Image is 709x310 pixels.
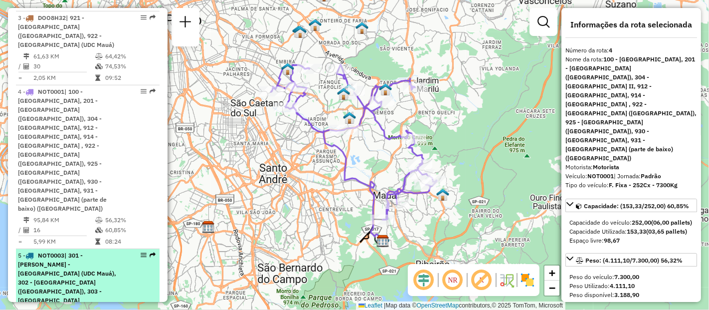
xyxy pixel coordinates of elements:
img: 615 UDC Light WCL Jardim Brasília [309,18,322,31]
strong: 100 - [GEOGRAPHIC_DATA], 201 - [GEOGRAPHIC_DATA] ([GEOGRAPHIC_DATA]), 304 - [GEOGRAPHIC_DATA] II,... [565,55,697,162]
div: Nome da rota: [565,55,697,163]
strong: 153,33 [627,228,646,235]
span: DOO8H32 [38,14,66,21]
img: CDD Diadema [202,221,215,234]
strong: 98,67 [604,237,620,244]
img: 611 UDC Light WCL Cidade Líder [355,21,368,34]
div: Capacidade do veículo: [569,218,693,227]
a: Peso: (4.111,10/7.300,00) 56,32% [565,253,697,267]
a: Leaflet [358,302,382,309]
strong: Padrão [641,172,661,180]
td: = [18,73,23,83]
img: CDD Maua [376,235,389,248]
img: 612 UDC Light WCL Jardim Tietê [337,87,350,100]
strong: 3.188,90 [614,291,639,299]
strong: 7.300,00 [614,273,639,281]
span: Ocultar deslocamento [412,268,436,292]
img: 613 UDC Light WCL São Mateus ll [379,83,392,96]
td: 74,53% [105,61,155,71]
span: 3 - [18,14,114,48]
div: Peso Utilizado: [569,282,693,291]
span: 4 - [18,88,107,212]
td: 09:52 [105,73,155,83]
span: Peso do veículo: [569,273,639,281]
td: 5,99 KM [33,237,95,247]
div: Espaço livre: [569,236,693,245]
div: Map data © contributors,© 2025 TomTom, Microsoft [356,302,565,310]
strong: NOT0001 [587,172,614,180]
td: 64,42% [105,51,155,61]
img: 608 UDC Full Vila Formosa [292,25,305,38]
a: Exibir filtros [533,12,553,32]
td: 16 [33,225,95,235]
em: Opções [141,14,147,20]
strong: 252,00 [632,219,651,226]
a: Capacidade: (153,33/252,00) 60,85% [565,199,697,212]
span: Capacidade: (153,33/252,00) 60,85% [584,202,689,210]
strong: (03,65 pallets) [646,228,687,235]
strong: 4.111,10 [610,282,635,290]
i: Total de Atividades [23,227,29,233]
td: / [18,61,23,71]
a: OpenStreetMap [417,302,459,309]
em: Rota exportada [150,88,156,94]
h4: Informações da rota selecionada [565,20,697,29]
img: Exibir/Ocultar setores [520,272,535,288]
div: Tipo do veículo: [565,181,697,190]
a: Zoom in [544,266,559,281]
i: Tempo total em rota [95,239,100,245]
i: Distância Total [23,53,29,59]
i: Total de Atividades [23,63,29,69]
img: Teste centro de gravidade [343,83,355,96]
td: 30 [33,61,95,71]
strong: (06,00 pallets) [651,219,692,226]
span: | 100 - [GEOGRAPHIC_DATA], 201 - [GEOGRAPHIC_DATA] ([GEOGRAPHIC_DATA]), 304 - [GEOGRAPHIC_DATA], ... [18,88,107,212]
td: = [18,237,23,247]
span: NOT0001 [38,88,64,95]
a: Zoom out [544,281,559,296]
img: Fluxo de ruas [499,272,515,288]
td: 2,05 KM [33,73,95,83]
span: | Jornada: [614,172,661,180]
em: Rota exportada [150,14,156,20]
i: % de utilização da cubagem [95,227,103,233]
td: 08:24 [105,237,155,247]
em: Opções [141,252,147,258]
i: Tempo total em rota [95,75,100,81]
strong: F. Fixa - 252Cx - 7300Kg [609,181,678,189]
img: DS Teste [281,62,294,75]
span: | 921 - [GEOGRAPHIC_DATA] ([GEOGRAPHIC_DATA]), 922 - [GEOGRAPHIC_DATA] (UDC Mauá) [18,14,114,48]
div: Capacidade: (153,33/252,00) 60,85% [565,214,697,249]
div: Veículo: [565,172,697,181]
i: % de utilização da cubagem [95,63,103,69]
td: 61,63 KM [33,51,95,61]
img: 608 UDC Full Vila Formosa (antiga 2) [294,25,307,38]
strong: Motorista [593,163,619,171]
div: Peso disponível: [569,291,693,300]
span: + [549,267,555,279]
img: 609 UDC Light WCL Jardim Zaíra [436,188,449,201]
em: Opções [141,88,147,94]
i: Distância Total [23,217,29,223]
i: % de utilização do peso [95,217,103,223]
em: Rota exportada [150,252,156,258]
td: / [18,225,23,235]
div: Peso: (4.111,10/7.300,00) 56,32% [565,269,697,304]
i: % de utilização do peso [95,53,103,59]
div: Motorista: [565,163,697,172]
td: 95,84 KM [33,215,95,225]
div: Número da rota: [565,46,697,55]
span: Exibir rótulo [470,268,494,292]
span: NOT0003 [38,252,64,259]
div: Capacidade Utilizada: [569,227,693,236]
img: 616 UDC Light WCL São Mateus [343,111,356,124]
td: 56,32% [105,215,155,225]
td: 60,85% [105,225,155,235]
span: | [384,302,385,309]
a: Nova sessão e pesquisa [176,12,195,34]
span: Peso: (4.111,10/7.300,00) 56,32% [585,257,683,264]
span: Ocultar NR [441,268,465,292]
span: − [549,282,555,294]
strong: 4 [609,46,612,54]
